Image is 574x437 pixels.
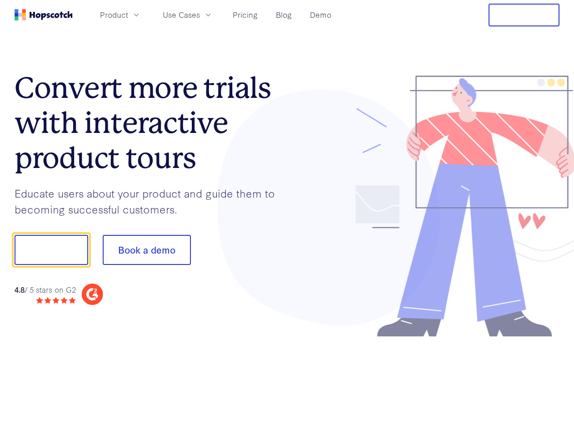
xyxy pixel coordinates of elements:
[157,7,218,22] button: Use Cases
[15,284,76,295] div: / 5 stars on G2
[15,9,73,20] a: Home
[103,235,191,265] button: Book a demo
[15,71,287,175] h1: Convert more trials with interactive product tours
[95,7,146,22] button: Product
[229,7,261,22] a: Pricing
[15,284,25,295] strong: 4.8
[100,9,128,20] span: Product
[15,185,287,217] p: Educate users about your product and guide them to becoming successful customers.
[272,7,295,22] a: Blog
[163,9,200,20] span: Use Cases
[489,4,559,26] button: Free Trial
[306,7,335,22] a: Demo
[15,235,88,265] button: Show me!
